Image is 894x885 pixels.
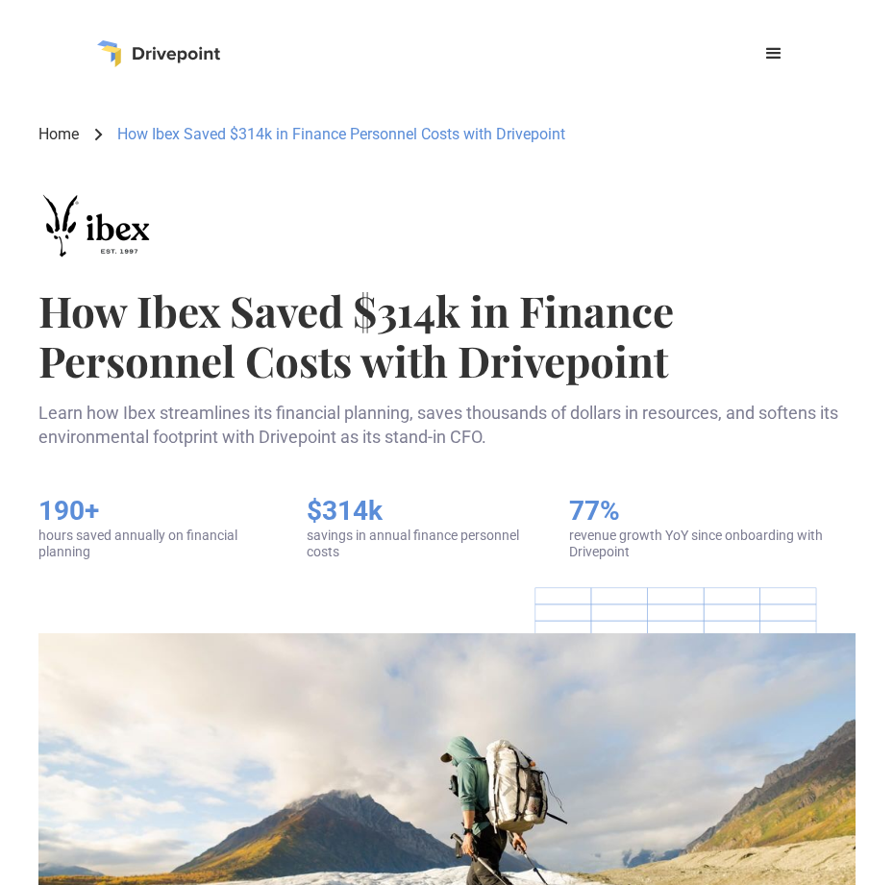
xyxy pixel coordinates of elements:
div: How Ibex Saved $314k in Finance Personnel Costs with Drivepoint [117,124,565,145]
h5: 77% [569,495,856,528]
div: revenue growth YoY since onboarding with Drivepoint [569,528,856,560]
h5: $314k [307,495,531,528]
a: Home [38,124,79,145]
div: savings in annual finance personnel costs [307,528,531,560]
p: Learn how Ibex streamlines its financial planning, saves thousands of dollars in resources, and s... [38,401,856,449]
a: home [97,40,220,67]
div: hours saved annually on financial planning [38,528,268,560]
div: menu [751,31,797,77]
h5: 190+ [38,495,268,528]
h1: How Ibex Saved $314k in Finance Personnel Costs with Drivepoint [38,285,856,385]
